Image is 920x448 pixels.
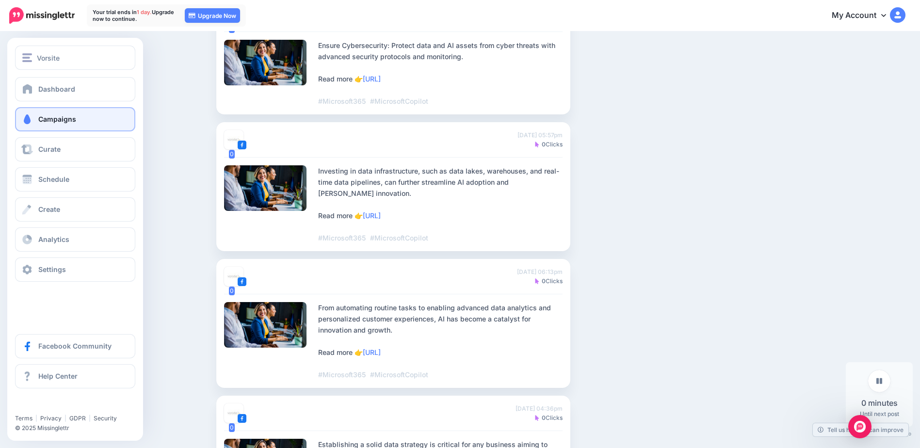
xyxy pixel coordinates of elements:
span: Campaigns [38,115,76,123]
a: [URL] [363,211,381,220]
span: 0 minutes [861,397,898,409]
span: | [65,415,66,422]
img: Missinglettr [9,7,75,24]
b: 0 [542,141,546,148]
span: 0 [229,150,235,159]
span: Analytics [38,235,69,243]
a: [URL] [363,348,381,356]
b: 0 [542,277,546,285]
a: Dashboard [15,77,135,101]
a: Help Center [15,364,135,388]
span: 0 [229,423,235,432]
img: pointer-purple-solid.png [535,278,539,284]
img: menu.png [22,53,32,62]
span: Clicks [535,413,563,422]
a: Schedule [15,167,135,192]
img: facebook-square.png [238,414,246,423]
span: #MicrosoftCopilot [370,97,428,105]
a: Settings [15,257,135,282]
a: [URL] [363,75,381,83]
span: Schedule [38,175,69,183]
span: #MicrosoftCopilot [370,234,428,242]
a: Create [15,197,135,222]
span: [DATE] 04:36pm [516,404,563,413]
b: 0 [542,414,546,421]
span: #Microsoft365 [318,370,366,379]
span: | [89,415,91,422]
span: Help Center [38,372,78,380]
a: GDPR [69,415,86,422]
img: facebook-square.png [238,141,246,149]
a: Facebook Community [15,334,135,358]
iframe: Twitter Follow Button [15,400,89,410]
span: 1 day. [137,9,152,16]
span: Settings [38,265,66,273]
div: Open Intercom Messenger [848,415,872,438]
span: | [35,415,37,422]
span: #Microsoft365 [318,234,366,242]
span: 0 [229,287,235,295]
button: Vorsite [15,46,135,70]
img: facebook-square.png [238,277,246,286]
a: Tell us how we can improve [813,423,908,436]
span: #MicrosoftCopilot [370,370,428,379]
p: Your trial ends in Upgrade now to continue. [93,9,175,22]
img: pointer-purple-solid.png [535,415,539,421]
span: Facebook Community [38,342,112,350]
a: My Account [822,4,905,28]
a: Campaigns [15,107,135,131]
span: Vorsite [37,52,60,64]
div: Until next post [846,362,913,427]
a: Security [94,415,117,422]
img: 306085287_420853990146676_6826861159306406207_n-bsa154988.jpg [224,130,243,149]
span: [DATE] 06:13pm [517,267,563,276]
span: Clicks [535,276,563,286]
li: © 2025 Missinglettr [15,423,141,433]
a: Curate [15,137,135,161]
img: 306085287_420853990146676_6826861159306406207_n-bsa154988.jpg [224,403,243,423]
a: Upgrade Now [185,8,240,23]
a: Privacy [40,415,62,422]
span: [DATE] 05:57pm [517,130,563,140]
div: From automating routine tasks to enabling advanced data analytics and personalized customer exper... [318,302,563,380]
div: Ensure Cybersecurity: Protect data and AI assets from cyber threats with advanced security protoc... [318,40,563,107]
a: Analytics [15,227,135,252]
span: Create [38,205,60,213]
img: 306085287_420853990146676_6826861159306406207_n-bsa154988.jpg [224,267,243,286]
span: Dashboard [38,85,75,93]
img: pointer-purple-solid.png [535,142,539,147]
a: Terms [15,415,32,422]
div: Investing in data infrastructure, such as data lakes, warehouses, and real-time data pipelines, c... [318,165,563,243]
span: #Microsoft365 [318,97,366,105]
span: Curate [38,145,61,153]
span: Clicks [535,140,563,149]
